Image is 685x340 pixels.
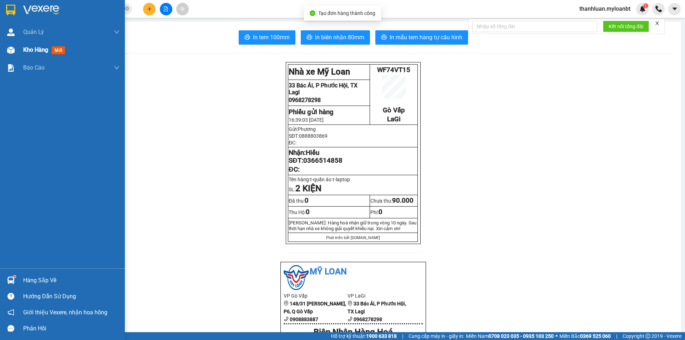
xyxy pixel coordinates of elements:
[284,326,423,339] div: Biên Nhận Hàng Hoá
[298,126,316,132] span: Phương
[3,32,35,39] span: 0968278298
[383,106,405,114] span: Gò Vấp
[318,10,375,16] span: Tạo đơn hàng thành công
[239,30,295,45] button: printerIn tem 100mm
[555,335,558,338] span: ⚪️
[289,149,342,164] strong: Nhận: SĐT:
[147,6,152,11] span: plus
[289,220,416,231] span: [PERSON_NAME]: Hàng hoá nhận giữ trong vòng 10 ngày. Sau thời hạn nhà xe không giải quy...
[284,265,309,290] img: logo.jpg
[644,3,647,8] span: 1
[288,195,370,207] td: Đã thu:
[23,275,120,286] div: Hàng sắp về
[289,117,324,123] span: 16:39:03 [DATE]
[6,5,15,15] img: logo-vxr
[390,33,462,42] span: In mẫu tem hàng tự cấu hình
[616,332,617,340] span: |
[69,4,102,12] span: 1G42X87E
[289,166,299,173] span: ĐC:
[289,133,328,139] span: SĐT:
[347,316,352,321] span: phone
[366,333,397,339] strong: 1900 633 818
[288,207,370,218] td: Thu Hộ:
[289,140,296,146] span: ĐC:
[643,3,648,8] sup: 1
[402,332,403,340] span: |
[331,332,397,340] span: Hỗ trợ kỹ thuật:
[300,183,321,193] strong: KIỆN
[3,4,64,14] strong: Nhà xe Mỹ Loan
[333,177,352,182] span: t-laptop
[7,46,15,54] img: warehouse-icon
[326,235,380,240] span: Phát triển bởi [DOMAIN_NAME]
[23,27,44,36] span: Quản Lý
[379,208,382,216] span: 0
[114,65,120,71] span: down
[645,334,650,339] span: copyright
[370,195,418,207] td: Chưa thu:
[125,6,129,11] span: close-circle
[289,67,350,77] strong: Nhà xe Mỹ Loan
[23,63,45,72] span: Báo cáo
[671,6,678,12] span: caret-down
[609,22,643,30] span: Kết nối tổng đài
[284,301,346,314] b: 148/31 [PERSON_NAME], P6, Q Gò Vấp
[160,3,172,15] button: file-add
[23,308,107,317] span: Giới thiệu Vexere, nhận hoa hồng
[466,332,554,340] span: Miền Nam
[244,34,250,41] span: printer
[289,126,417,132] p: Gửi:
[284,292,347,300] li: VP Gò Vấp
[377,66,410,74] span: WF74VT15
[7,293,14,300] span: question-circle
[639,6,646,12] img: icon-new-feature
[381,34,387,41] span: printer
[347,301,406,314] b: 33 Bác Ái, P Phước Hội, TX Lagi
[580,333,611,339] strong: 0369 525 060
[472,21,597,32] input: Nhập số tổng đài
[23,291,120,302] div: Hướng dẫn sử dụng
[303,157,342,164] span: 0366514858
[52,46,65,54] span: mới
[75,45,96,53] span: Gò Vấp
[290,316,318,322] b: 0908883887
[289,108,334,116] strong: Phiếu gửi hàng
[253,33,290,42] span: In tem 100mm
[370,207,418,218] td: Phí:
[347,301,352,306] span: environment
[114,29,120,35] span: down
[289,187,321,192] span: SL:
[23,46,48,53] span: Kho hàng
[392,197,413,204] span: 90.000
[284,301,289,306] span: environment
[7,276,15,284] img: warehouse-icon
[354,316,382,322] b: 0968278298
[23,323,120,334] div: Phản hồi
[3,18,63,31] span: 33 Bác Ái, P Phước Hội, TX Lagi
[315,33,364,42] span: In biên nhận 80mm
[574,4,636,13] span: thanhluan.myloanbt
[7,309,14,316] span: notification
[289,82,357,96] span: 33 Bác Ái, P Phước Hội, TX Lagi
[655,6,662,12] img: phone-icon
[488,333,554,339] strong: 0708 023 035 - 0935 103 250
[306,208,310,216] span: 0
[7,325,14,332] span: message
[603,21,649,32] button: Kết nối tổng đài
[306,149,319,157] span: Hiếu
[176,3,189,15] button: aim
[143,3,156,15] button: plus
[3,45,48,53] strong: Phiếu gửi hàng
[125,6,129,12] span: close-circle
[180,6,185,11] span: aim
[289,177,417,182] p: Tên hàng:
[375,30,468,45] button: printerIn mẫu tem hàng tự cấu hình
[163,6,168,11] span: file-add
[559,332,611,340] span: Miền Bắc
[301,30,370,45] button: printerIn biên nhận 80mm
[284,265,423,279] li: Mỹ Loan
[668,3,681,15] button: caret-down
[299,133,328,139] span: 0888803869
[310,10,315,16] span: check-circle
[7,64,15,72] img: solution-icon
